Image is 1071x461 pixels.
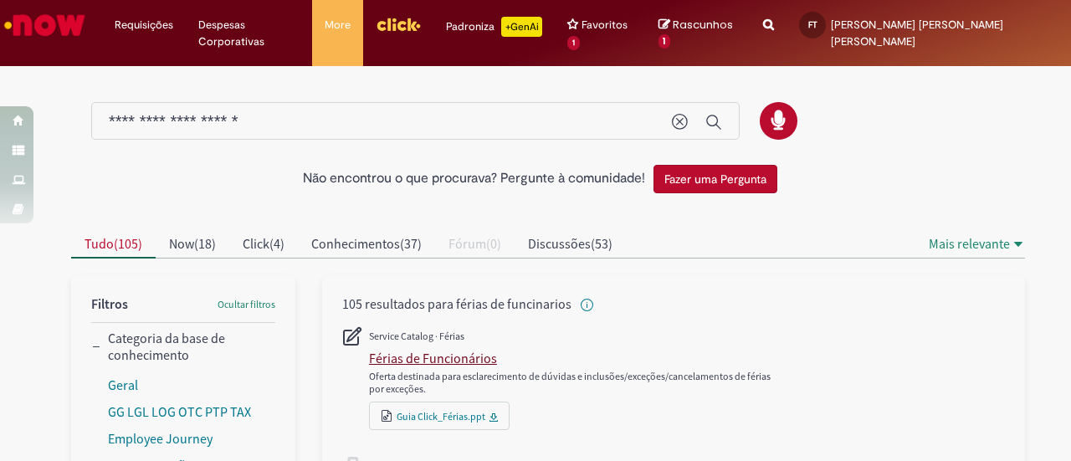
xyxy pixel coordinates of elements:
span: Favoritos [582,17,628,33]
span: Despesas Corporativas [198,17,300,50]
span: 1 [567,36,580,50]
span: More [325,17,351,33]
div: Padroniza [446,17,542,37]
a: Rascunhos [658,18,739,49]
span: [PERSON_NAME] [PERSON_NAME] [PERSON_NAME] [831,18,1003,49]
button: Fazer uma Pergunta [653,165,777,193]
h2: Não encontrou o que procurava? Pergunte à comunidade! [303,172,645,187]
span: Requisições [115,17,173,33]
span: Rascunhos [673,17,733,33]
span: FT [808,19,817,30]
p: +GenAi [501,17,542,37]
span: 1 [658,34,671,49]
img: ServiceNow [2,8,88,42]
img: click_logo_yellow_360x200.png [376,12,421,37]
